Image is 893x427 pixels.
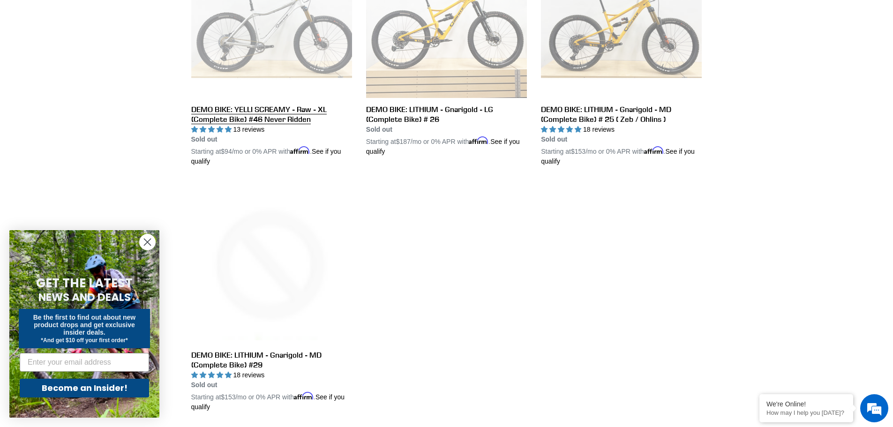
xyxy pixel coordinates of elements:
[30,47,53,70] img: d_696896380_company_1647369064580_696896380
[20,379,149,397] button: Become an Insider!
[5,256,179,289] textarea: Type your message and hit 'Enter'
[139,234,156,250] button: Close dialog
[20,353,149,372] input: Enter your email address
[154,5,176,27] div: Minimize live chat window
[54,118,129,213] span: We're online!
[38,290,131,305] span: NEWS AND DEALS
[33,314,136,336] span: Be the first to find out about new product drops and get exclusive insider deals.
[766,409,846,416] p: How may I help you today?
[63,52,172,65] div: Chat with us now
[36,275,133,292] span: GET THE LATEST
[10,52,24,66] div: Navigation go back
[766,400,846,408] div: We're Online!
[41,337,128,344] span: *And get $10 off your first order*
